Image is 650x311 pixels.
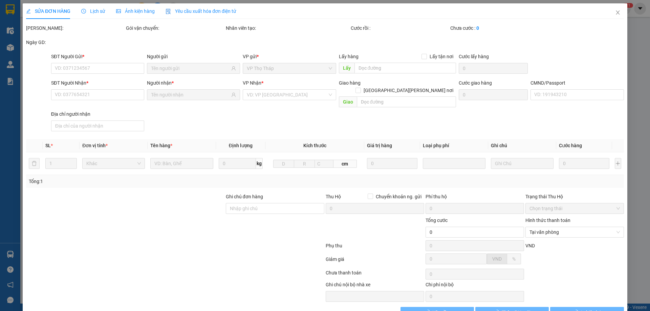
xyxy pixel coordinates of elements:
span: Khác [87,158,141,169]
span: Ảnh kiện hàng [116,8,155,14]
span: Tổng cước [426,218,448,223]
input: Dọc đường [357,96,456,107]
input: 0 [367,158,418,169]
div: [PERSON_NAME]: [26,24,125,32]
div: Người nhận [147,79,240,87]
div: Trạng thái Thu Hộ [525,193,624,200]
span: Lấy hàng [339,54,359,59]
span: Chuyển khoản ng. gửi [373,193,424,200]
div: Tổng: 1 [29,178,251,185]
label: Hình thức thanh toán [525,218,570,223]
div: SĐT Người Nhận [51,79,144,87]
input: Cước giao hàng [459,89,528,100]
span: Giao [339,96,357,107]
span: Cước hàng [559,143,582,148]
label: Ghi chú đơn hàng [226,194,263,199]
div: Nhân viên tạo: [226,24,349,32]
div: Chi phí nội bộ [426,281,524,291]
span: Định lượng [229,143,253,148]
div: Ngày GD: [26,39,125,46]
span: % [512,256,516,262]
span: kg [256,158,263,169]
span: picture [116,9,121,14]
span: Tên hàng [151,143,173,148]
input: Tên người gửi [151,65,230,72]
button: Close [608,3,627,22]
input: Ghi chú đơn hàng [226,203,324,214]
span: cm [333,160,356,168]
span: Lịch sử [81,8,105,14]
div: Cước rồi : [351,24,449,32]
input: D [273,160,294,168]
span: clock-circle [81,9,86,14]
span: user [232,92,236,97]
span: Lấy tận nơi [427,53,456,60]
input: VD: Bàn, Ghế [151,158,213,169]
div: Địa chỉ người nhận [51,110,144,118]
div: Phí thu hộ [426,193,524,203]
span: VP Thọ Tháp [247,63,332,73]
div: CMND/Passport [530,79,624,87]
div: Chưa thanh toán [325,269,425,281]
span: [GEOGRAPHIC_DATA][PERSON_NAME] nơi [361,87,456,94]
div: VP gửi [243,53,336,60]
span: Giao hàng [339,80,361,86]
label: Cước giao hàng [459,80,492,86]
span: SL [45,143,51,148]
div: Người gửi [147,53,240,60]
span: VND [525,243,535,248]
div: SĐT Người Gửi [51,53,144,60]
span: Yêu cầu xuất hóa đơn điện tử [166,8,236,14]
input: Địa chỉ của người nhận [51,120,144,131]
span: VP Nhận [243,80,262,86]
img: icon [166,9,171,14]
span: VND [492,256,502,262]
input: Ghi Chú [491,158,554,169]
input: 0 [559,158,610,169]
input: Cước lấy hàng [459,63,528,74]
label: Cước lấy hàng [459,54,489,59]
span: Chọn trạng thái [529,203,620,214]
span: Thu Hộ [326,194,341,199]
div: Giảm giá [325,256,425,267]
th: Ghi chú [488,139,556,152]
span: SỬA ĐƠN HÀNG [26,8,70,14]
span: close [615,10,621,15]
div: Phụ thu [325,242,425,254]
span: Kích thước [303,143,326,148]
input: C [315,160,333,168]
span: edit [26,9,31,14]
b: 0 [477,25,479,31]
span: Tại văn phòng [529,227,620,237]
div: Ghi chú nội bộ nhà xe [326,281,424,291]
span: Lấy [339,63,354,73]
input: R [294,160,315,168]
div: Gói vận chuyển: [126,24,224,32]
th: Loại phụ phí [420,139,488,152]
span: user [232,66,236,71]
input: Dọc đường [354,63,456,73]
button: delete [29,158,40,169]
input: Tên người nhận [151,91,230,98]
button: plus [615,158,621,169]
div: Chưa cước : [451,24,549,32]
span: Đơn vị tính [83,143,108,148]
span: Giá trị hàng [367,143,392,148]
